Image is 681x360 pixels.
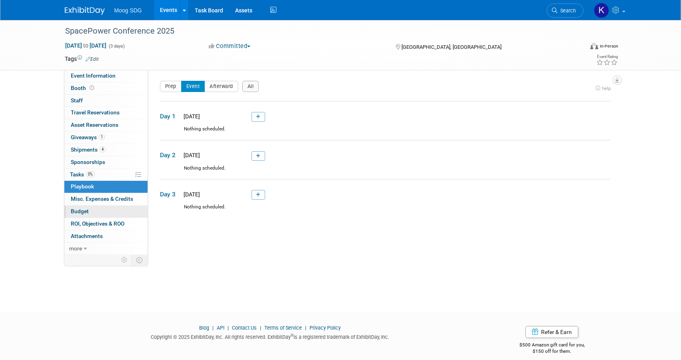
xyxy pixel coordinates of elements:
[64,82,148,94] a: Booth
[160,190,180,199] span: Day 3
[64,243,148,255] a: more
[181,191,200,198] span: [DATE]
[401,44,501,50] span: [GEOGRAPHIC_DATA], [GEOGRAPHIC_DATA]
[64,119,148,131] a: Asset Reservations
[206,42,254,50] button: Committed
[596,55,618,59] div: Event Rating
[108,44,125,49] span: (3 days)
[160,112,180,121] span: Day 1
[536,42,619,54] div: Event Format
[118,255,132,265] td: Personalize Event Tab Strip
[160,81,182,92] button: Prep
[71,146,106,153] span: Shipments
[160,204,611,218] div: Nothing scheduled.
[64,169,148,181] a: Tasks0%
[71,208,89,214] span: Budget
[71,233,103,239] span: Attachments
[86,56,99,62] a: Edit
[160,126,611,140] div: Nothing scheduled.
[71,109,120,116] span: Travel Reservations
[64,230,148,242] a: Attachments
[131,255,148,265] td: Toggle Event Tabs
[64,107,148,119] a: Travel Reservations
[303,325,308,331] span: |
[64,206,148,218] a: Budget
[71,85,96,91] span: Booth
[114,7,142,14] span: Moog SDG
[525,326,578,338] a: Refer & Earn
[547,4,583,18] a: Search
[64,70,148,82] a: Event Information
[65,55,99,63] td: Tags
[181,81,205,92] button: Event
[65,42,107,49] span: [DATE] [DATE]
[65,7,105,15] img: ExhibitDay
[199,325,209,331] a: Blog
[71,220,124,227] span: ROI, Objectives & ROO
[264,325,302,331] a: Terms of Service
[71,97,83,104] span: Staff
[65,332,476,341] div: Copyright © 2025 ExhibitDay, Inc. All rights reserved. ExhibitDay is a registered trademark of Ex...
[602,86,611,91] span: help
[64,156,148,168] a: Sponsorships
[88,85,96,91] span: Booth not reserved yet
[64,144,148,156] a: Shipments4
[160,165,611,179] div: Nothing scheduled.
[100,146,106,152] span: 4
[291,333,294,338] sup: ®
[64,95,148,107] a: Staff
[226,325,231,331] span: |
[71,183,94,190] span: Playbook
[64,218,148,230] a: ROI, Objectives & ROO
[204,81,238,92] button: Afterward
[258,325,263,331] span: |
[594,3,609,18] img: Katie Gibas
[242,81,259,92] button: All
[557,8,576,14] span: Search
[71,196,133,202] span: Misc. Expenses & Credits
[181,113,200,120] span: [DATE]
[599,43,618,49] div: In-Person
[71,134,105,140] span: Giveaways
[181,152,200,158] span: [DATE]
[217,325,224,331] a: API
[99,134,105,140] span: 1
[69,245,82,252] span: more
[487,348,617,355] div: $150 off for them.
[487,336,617,355] div: $500 Amazon gift card for you,
[70,171,95,178] span: Tasks
[64,132,148,144] a: Giveaways1
[82,42,90,49] span: to
[71,159,105,165] span: Sponsorships
[210,325,216,331] span: |
[62,24,571,38] div: SpacePower Conference 2025
[86,171,95,177] span: 0%
[310,325,341,331] a: Privacy Policy
[160,151,180,160] span: Day 2
[590,43,598,49] img: Format-Inperson.png
[64,193,148,205] a: Misc. Expenses & Credits
[71,72,116,79] span: Event Information
[232,325,257,331] a: Contact Us
[71,122,118,128] span: Asset Reservations
[64,181,148,193] a: Playbook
